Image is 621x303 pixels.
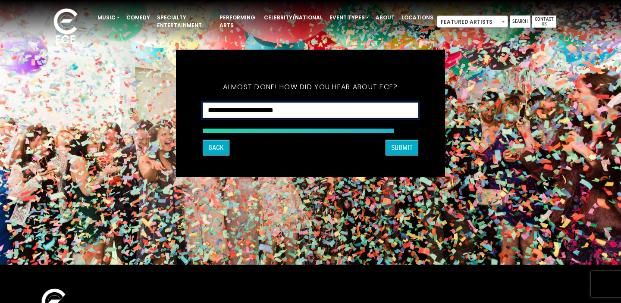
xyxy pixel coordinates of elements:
[216,10,260,33] a: Performing Arts
[398,10,437,25] a: Locations
[260,10,326,25] a: Celebrity/National
[154,10,216,33] a: Specialty Entertainment
[510,16,530,28] a: Search
[203,71,418,102] h5: Almost done! How did you hear about ECE?
[437,16,508,28] span: Featured Artists
[44,6,87,48] img: ece_new_logo_whitev2-1.png
[123,10,154,25] a: Comedy
[386,140,418,155] button: SUBMIT
[326,10,372,25] a: Event Types
[372,10,398,25] a: About
[437,16,508,28] span: Featured Artists
[203,140,229,155] button: Back
[532,16,556,28] a: Contact Us
[203,102,418,118] select: How did you hear about ECE
[94,10,123,25] a: Music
